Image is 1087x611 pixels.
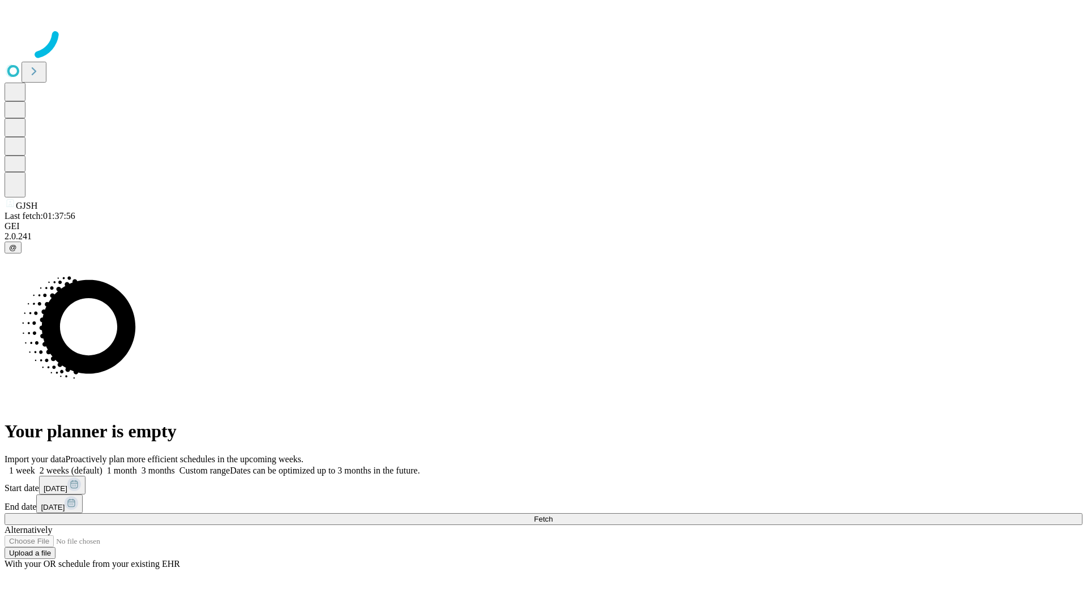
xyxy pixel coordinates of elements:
[534,515,553,523] span: Fetch
[36,494,83,513] button: [DATE]
[5,454,66,464] span: Import your data
[179,466,230,475] span: Custom range
[41,503,65,511] span: [DATE]
[5,559,180,569] span: With your OR schedule from your existing EHR
[5,513,1082,525] button: Fetch
[9,466,35,475] span: 1 week
[16,201,37,210] span: GJSH
[230,466,420,475] span: Dates can be optimized up to 3 months in the future.
[5,211,75,221] span: Last fetch: 01:37:56
[5,242,22,253] button: @
[5,547,55,559] button: Upload a file
[142,466,175,475] span: 3 months
[9,243,17,252] span: @
[5,525,52,535] span: Alternatively
[107,466,137,475] span: 1 month
[5,231,1082,242] div: 2.0.241
[5,476,1082,494] div: Start date
[39,476,85,494] button: [DATE]
[40,466,102,475] span: 2 weeks (default)
[5,221,1082,231] div: GEI
[5,494,1082,513] div: End date
[66,454,303,464] span: Proactively plan more efficient schedules in the upcoming weeks.
[44,484,67,493] span: [DATE]
[5,421,1082,442] h1: Your planner is empty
